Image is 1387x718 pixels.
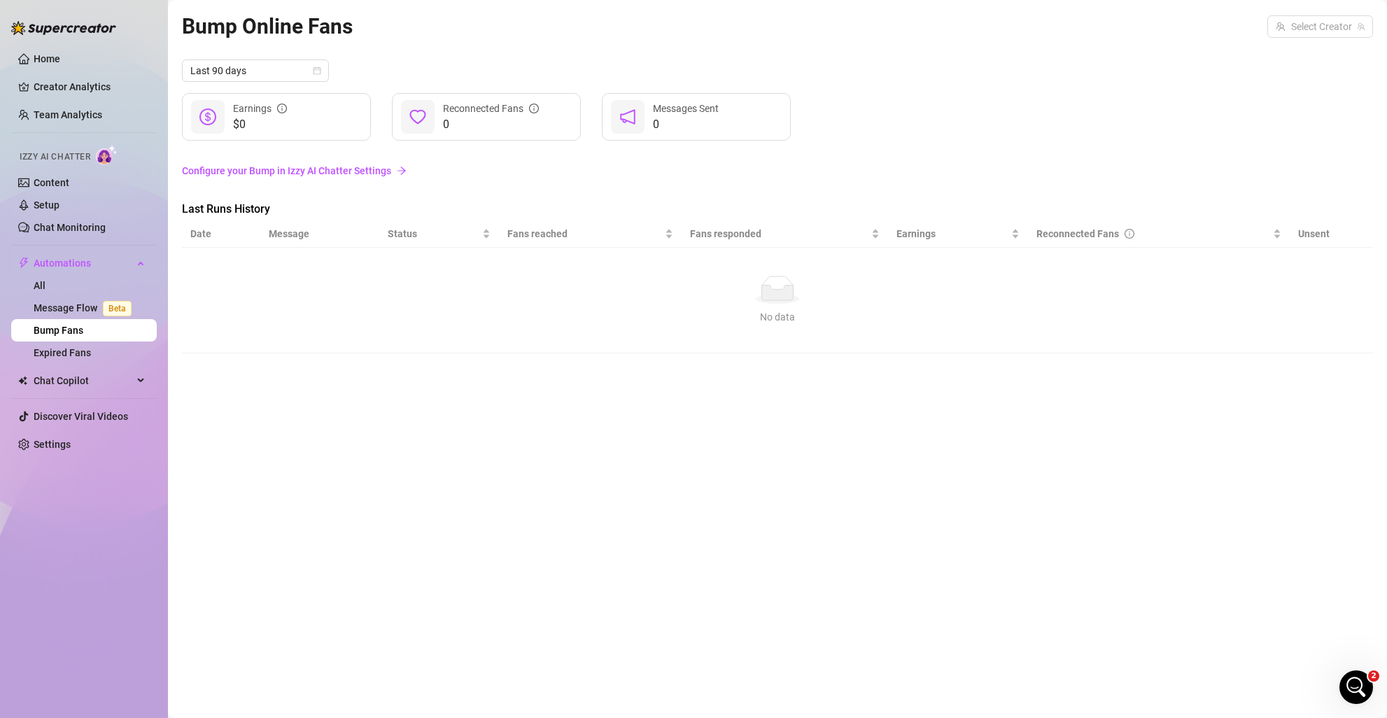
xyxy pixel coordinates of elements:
span: 0 [443,116,539,133]
a: Team Analytics [34,109,102,120]
a: All [34,280,45,291]
div: Reconnected Fans [1036,226,1270,241]
span: arrow-right [397,166,407,176]
span: team [1357,22,1365,31]
span: info-circle [277,104,287,113]
a: Message FlowBeta [34,302,137,314]
span: Beta [103,301,132,316]
img: Chat Copilot [18,376,27,386]
a: Content [34,177,69,188]
a: Configure your Bump in Izzy AI Chatter Settings [182,163,1373,178]
span: Status [388,226,479,241]
span: info-circle [1125,229,1134,239]
th: Status [379,220,498,248]
span: info-circle [529,104,539,113]
a: Discover Viral Videos [34,411,128,422]
th: Fans reached [499,220,682,248]
div: Earnings [233,101,287,116]
th: Earnings [888,220,1028,248]
span: Messages Sent [653,103,719,114]
article: Bump Online Fans [182,10,353,43]
span: Last 90 days [190,60,321,81]
div: Reconnected Fans [443,101,539,116]
span: Fans responded [690,226,868,241]
span: heart [409,108,426,125]
span: calendar [313,66,321,75]
span: Izzy AI Chatter [20,150,90,164]
span: Earnings [896,226,1008,241]
span: 0 [653,116,719,133]
iframe: Intercom live chat [1339,670,1373,704]
a: Expired Fans [34,347,91,358]
div: No data [196,309,1359,325]
span: Last Runs History [182,201,417,218]
th: Unsent [1290,220,1338,248]
a: Settings [34,439,71,450]
span: $0 [233,116,287,133]
span: 2 [1368,670,1379,682]
span: Automations [34,252,133,274]
a: Configure your Bump in Izzy AI Chatter Settingsarrow-right [182,157,1373,184]
img: AI Chatter [96,145,118,165]
span: notification [619,108,636,125]
a: Home [34,53,60,64]
th: Fans responded [682,220,888,248]
a: Creator Analytics [34,76,146,98]
span: thunderbolt [18,258,29,269]
a: Chat Monitoring [34,222,106,233]
a: Setup [34,199,59,211]
a: Bump Fans [34,325,83,336]
th: Date [182,220,260,248]
th: Message [260,220,379,248]
span: dollar [199,108,216,125]
span: Chat Copilot [34,369,133,392]
img: logo-BBDzfeDw.svg [11,21,116,35]
span: Fans reached [507,226,663,241]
